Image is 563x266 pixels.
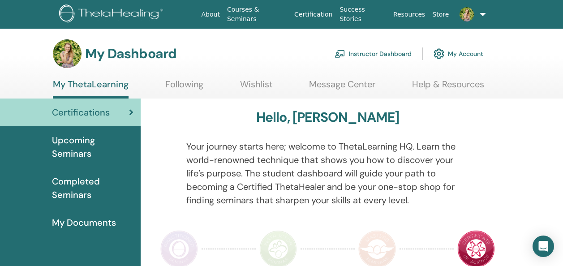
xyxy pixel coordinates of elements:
[335,50,345,58] img: chalkboard-teacher.svg
[309,79,375,96] a: Message Center
[390,6,429,23] a: Resources
[533,236,554,257] div: Open Intercom Messenger
[460,7,474,21] img: default.jpg
[256,109,400,125] h3: Hello, [PERSON_NAME]
[434,46,444,61] img: cog.svg
[434,44,483,64] a: My Account
[335,44,412,64] a: Instructor Dashboard
[223,1,291,27] a: Courses & Seminars
[291,6,336,23] a: Certification
[52,175,133,202] span: Completed Seminars
[53,39,82,68] img: default.jpg
[85,46,176,62] h3: My Dashboard
[198,6,223,23] a: About
[52,133,133,160] span: Upcoming Seminars
[52,216,116,229] span: My Documents
[336,1,389,27] a: Success Stories
[186,140,469,207] p: Your journey starts here; welcome to ThetaLearning HQ. Learn the world-renowned technique that sh...
[59,4,166,25] img: logo.png
[412,79,484,96] a: Help & Resources
[52,106,110,119] span: Certifications
[429,6,452,23] a: Store
[240,79,273,96] a: Wishlist
[165,79,203,96] a: Following
[53,79,129,99] a: My ThetaLearning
